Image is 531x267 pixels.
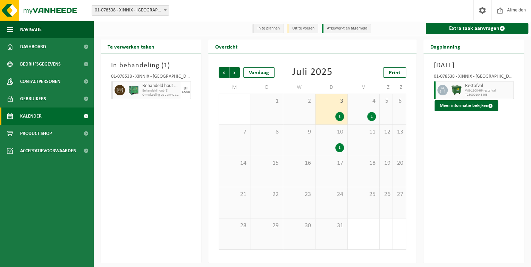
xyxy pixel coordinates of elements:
[383,97,389,105] span: 5
[287,191,312,198] span: 23
[434,60,514,71] h3: [DATE]
[254,160,279,167] span: 15
[426,23,528,34] a: Extra taak aanvragen
[389,70,401,76] span: Print
[423,40,467,53] h2: Dagplanning
[319,97,344,105] span: 3
[222,222,247,230] span: 28
[142,83,179,89] span: Behandeld hout (B)
[287,222,312,230] span: 30
[319,128,344,136] span: 10
[208,40,245,53] h2: Overzicht
[396,97,402,105] span: 6
[101,40,161,53] h2: Te verwerken taken
[254,222,279,230] span: 29
[142,93,179,97] span: Omwisseling op aanvraag - op geplande route (incl. verwerking)
[393,81,406,94] td: Z
[351,222,376,230] span: 1
[20,107,42,125] span: Kalender
[451,85,462,95] img: WB-1100-HPE-GN-01
[315,81,348,94] td: D
[283,81,315,94] td: W
[222,191,247,198] span: 21
[252,24,284,33] li: In te plannen
[287,160,312,167] span: 16
[383,222,389,230] span: 2
[254,97,279,105] span: 1
[396,160,402,167] span: 20
[348,81,380,94] td: V
[335,143,344,152] div: 1
[287,24,318,33] li: Uit te voeren
[20,90,46,107] span: Gebruikers
[383,67,406,78] a: Print
[111,74,191,81] div: 01-078538 - XINNIX - [GEOGRAPHIC_DATA]
[322,24,371,33] li: Afgewerkt en afgemeld
[465,89,512,93] span: WB-1100-HP restafval
[20,125,52,142] span: Product Shop
[222,160,247,167] span: 14
[128,85,139,95] img: PB-HB-1400-HPE-GN-01
[319,222,344,230] span: 31
[380,81,393,94] td: Z
[254,128,279,136] span: 8
[287,128,312,136] span: 9
[92,6,169,15] span: 01-078538 - XINNIX - HARELBEKE
[319,191,344,198] span: 24
[319,160,344,167] span: 17
[20,38,46,55] span: Dashboard
[351,160,376,167] span: 18
[184,86,187,91] div: DI
[222,128,247,136] span: 7
[396,222,402,230] span: 3
[351,128,376,136] span: 11
[383,191,389,198] span: 26
[435,100,498,111] button: Meer informatie bekijken
[396,128,402,136] span: 13
[222,97,247,105] span: 30
[351,97,376,105] span: 4
[465,93,512,97] span: T250001045463
[335,112,344,121] div: 1
[383,128,389,136] span: 12
[20,142,76,160] span: Acceptatievoorwaarden
[219,81,251,94] td: M
[465,83,512,89] span: Restafval
[351,191,376,198] span: 25
[111,60,191,71] h3: In behandeling ( )
[20,73,60,90] span: Contactpersonen
[142,89,179,93] span: Behandeld hout (B)
[219,67,229,78] span: Vorige
[254,191,279,198] span: 22
[287,97,312,105] span: 2
[367,112,376,121] div: 1
[229,67,240,78] span: Volgende
[164,62,168,69] span: 1
[20,21,42,38] span: Navigatie
[243,67,275,78] div: Vandaag
[434,74,514,81] div: 01-078538 - XINNIX - [GEOGRAPHIC_DATA]
[383,160,389,167] span: 19
[396,191,402,198] span: 27
[20,55,61,73] span: Bedrijfsgegevens
[92,5,169,16] span: 01-078538 - XINNIX - HARELBEKE
[251,81,283,94] td: D
[182,91,190,94] div: 12/08
[292,67,332,78] div: Juli 2025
